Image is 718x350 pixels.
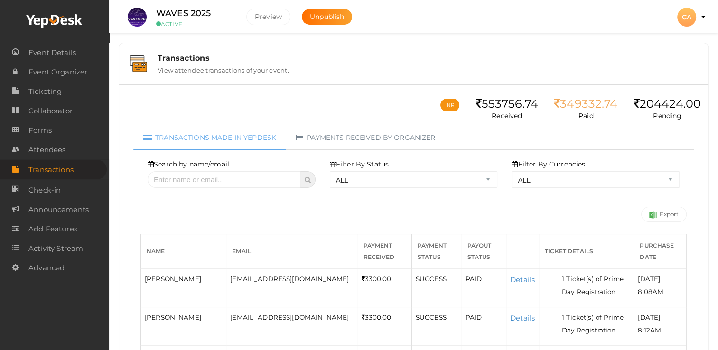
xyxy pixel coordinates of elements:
[28,258,65,277] span: Advanced
[634,111,701,120] p: Pending
[145,275,201,283] span: [PERSON_NAME]
[141,234,226,268] th: Name
[158,63,289,74] label: View attendee transactions of your event.
[28,181,61,200] span: Check-in
[28,140,65,159] span: Attendees
[677,13,696,21] profile-pic: CA
[246,9,290,25] button: Preview
[310,12,344,21] span: Unpublish
[361,275,391,283] span: 3300.00
[634,97,701,111] div: 204424.00
[156,20,232,28] small: ACTIVE
[510,313,535,322] a: Details
[461,268,506,307] td: PAID
[226,234,357,268] th: Email
[330,159,389,169] label: Filter By Status
[411,234,461,268] th: Payment Status
[28,63,87,82] span: Event Organizer
[28,160,74,179] span: Transactions
[440,99,459,111] button: INR
[133,126,286,150] a: Transactions made in Yepdesk
[28,101,73,120] span: Collaborator
[230,275,349,283] span: [EMAIL_ADDRESS][DOMAIN_NAME]
[562,311,630,337] li: 1 Ticket(s) of Prime Day Registration
[286,126,445,150] a: Payments received by organizer
[641,207,687,222] a: Export
[554,97,617,111] div: 349332.74
[638,275,663,295] span: [DATE] 8:08AM
[461,307,506,345] td: PAID
[677,8,696,27] div: CA
[28,220,77,239] span: Add Features
[416,275,447,283] span: SUCCESS
[638,313,661,334] span: [DATE] 8:12AM
[562,273,630,298] li: 1 Ticket(s) of Prime Day Registration
[148,171,300,188] input: Enter name or email..
[476,97,538,111] div: 553756.74
[302,9,352,25] button: Unpublish
[674,7,699,27] button: CA
[416,313,447,321] span: SUCCESS
[145,313,201,321] span: [PERSON_NAME]
[649,211,657,219] img: Success
[539,234,634,268] th: Ticket Details
[461,234,506,268] th: Payout Status
[510,275,535,284] a: Details
[28,200,89,219] span: Announcements
[124,67,703,76] a: Transactions View attendee transactions of your event.
[148,159,229,169] label: Search by name/email
[156,7,211,20] label: WAVES 2025
[476,111,538,120] p: Received
[230,313,349,321] span: [EMAIL_ADDRESS][DOMAIN_NAME]
[554,111,617,120] p: Paid
[28,121,52,140] span: Forms
[28,43,76,62] span: Event Details
[634,234,687,268] th: Purchase Date
[28,82,62,101] span: Ticketing
[512,159,585,169] label: Filter By Currencies
[130,55,147,72] img: bank-details.svg
[357,234,411,268] th: Payment Received
[361,313,391,321] span: 3300.00
[128,8,147,27] img: S4WQAGVX_small.jpeg
[158,54,698,63] div: Transactions
[28,239,83,258] span: Activity Stream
